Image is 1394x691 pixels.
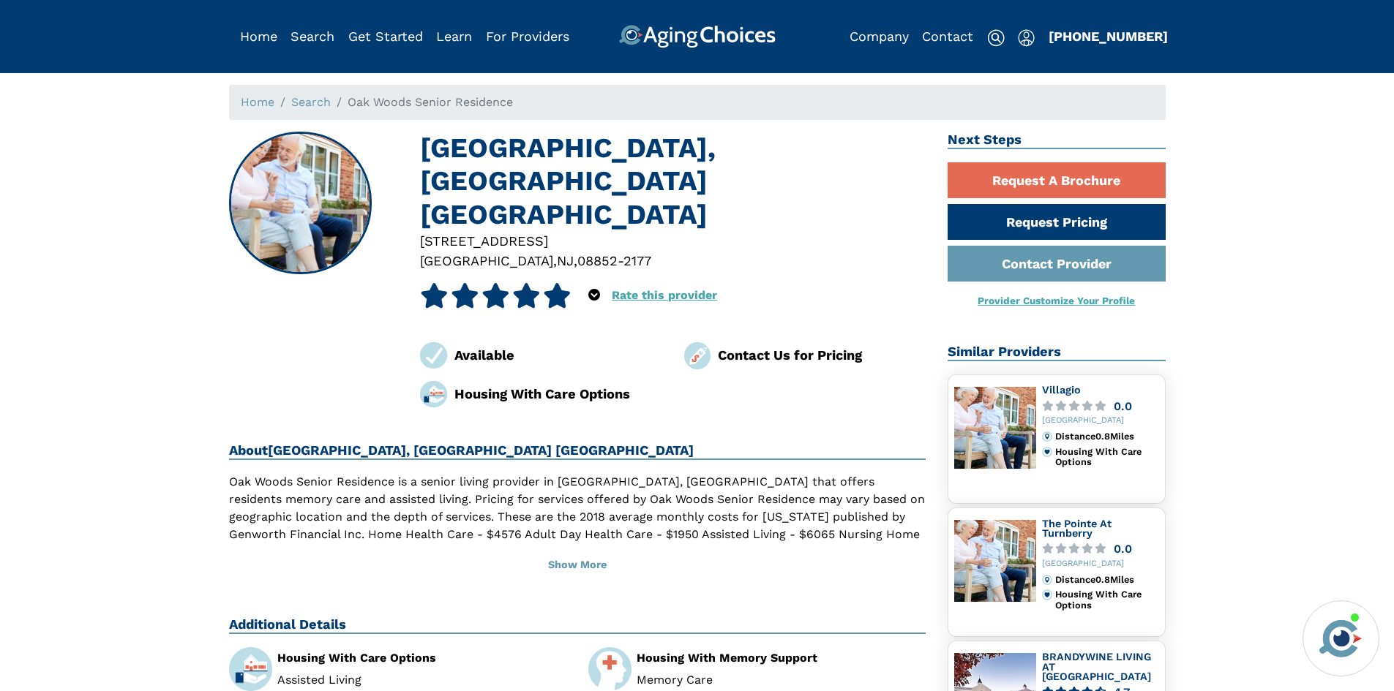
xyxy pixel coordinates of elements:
a: Villagio [1042,384,1081,396]
a: Contact [922,29,973,44]
a: 0.0 [1042,401,1159,412]
div: Popover trigger [1018,25,1035,48]
a: Company [850,29,909,44]
div: Housing With Care Options [277,652,566,664]
div: [GEOGRAPHIC_DATA] [1042,416,1159,426]
a: Provider Customize Your Profile [978,295,1135,306]
div: Available [454,345,662,365]
nav: breadcrumb [229,85,1166,120]
div: 08852-2177 [577,251,651,271]
div: Housing With Memory Support [637,652,926,664]
a: The Pointe At Turnberry [1042,518,1112,540]
div: 0.0 [1114,401,1132,412]
span: NJ [557,253,574,268]
div: [STREET_ADDRESS] [420,231,926,251]
a: Learn [436,29,472,44]
h2: About [GEOGRAPHIC_DATA], [GEOGRAPHIC_DATA] [GEOGRAPHIC_DATA] [229,442,926,460]
h2: Similar Providers [948,344,1166,361]
h1: [GEOGRAPHIC_DATA], [GEOGRAPHIC_DATA] [GEOGRAPHIC_DATA] [420,132,926,231]
h2: Next Steps [948,132,1166,149]
span: [GEOGRAPHIC_DATA] [420,253,553,268]
div: Housing With Care Options [454,384,662,404]
img: primary.svg [1042,589,1052,600]
a: Home [241,95,274,109]
div: Housing With Care Options [1055,447,1158,468]
img: search-icon.svg [987,29,1005,47]
div: Housing With Care Options [1055,589,1158,611]
a: Request Pricing [948,204,1166,240]
div: Distance 0.8 Miles [1055,431,1158,442]
div: Popover trigger [588,283,600,308]
a: Get Started [348,29,423,44]
img: Oak Woods Senior Residence, Monmouth Junction NJ [230,133,370,273]
a: Search [291,29,334,44]
li: Assisted Living [277,674,566,686]
span: , [574,253,577,268]
li: Memory Care [637,674,926,686]
img: primary.svg [1042,447,1052,457]
h2: Additional Details [229,616,926,634]
a: BRANDYWINE LIVING AT [GEOGRAPHIC_DATA] [1042,651,1151,682]
a: [PHONE_NUMBER] [1049,29,1168,44]
a: Home [240,29,277,44]
a: 0.0 [1042,543,1159,554]
span: , [553,253,557,268]
div: Popover trigger [291,25,334,48]
div: Distance 0.8 Miles [1055,575,1158,585]
div: Contact Us for Pricing [718,345,926,365]
a: For Providers [486,29,569,44]
button: Show More [229,549,926,581]
a: Rate this provider [612,288,717,302]
img: avatar [1316,613,1365,663]
a: Contact Provider [948,246,1166,282]
p: Oak Woods Senior Residence is a senior living provider in [GEOGRAPHIC_DATA], [GEOGRAPHIC_DATA] th... [229,473,926,561]
div: 0.0 [1114,543,1132,554]
a: Search [291,95,331,109]
img: AgingChoices [618,25,775,48]
img: distance.svg [1042,575,1052,585]
img: distance.svg [1042,431,1052,442]
a: Request A Brochure [948,162,1166,198]
span: Oak Woods Senior Residence [348,95,513,109]
div: [GEOGRAPHIC_DATA] [1042,559,1159,569]
img: user-icon.svg [1018,29,1035,47]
